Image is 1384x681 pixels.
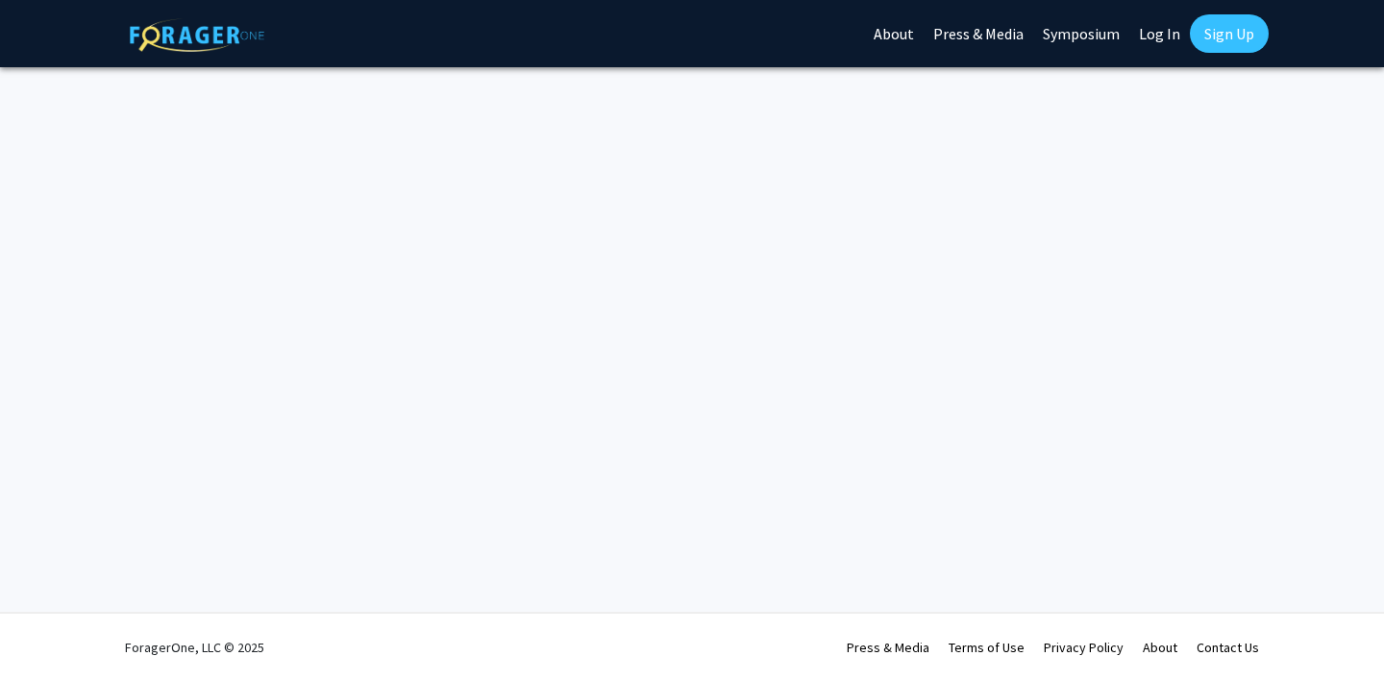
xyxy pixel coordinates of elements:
a: Press & Media [847,639,929,656]
a: Sign Up [1190,14,1269,53]
a: About [1143,639,1177,656]
a: Terms of Use [949,639,1025,656]
a: Privacy Policy [1044,639,1124,656]
div: ForagerOne, LLC © 2025 [125,614,264,681]
a: Contact Us [1197,639,1259,656]
img: ForagerOne Logo [130,18,264,52]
